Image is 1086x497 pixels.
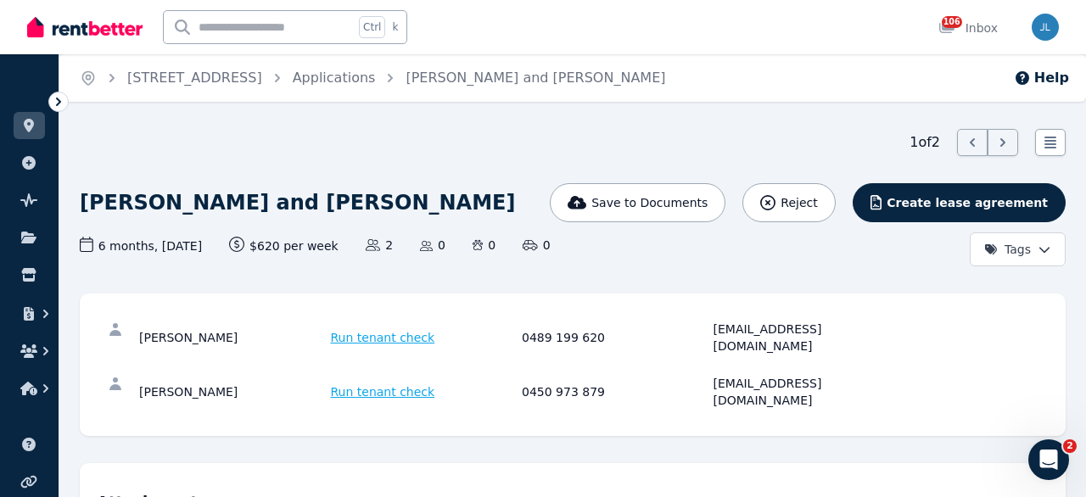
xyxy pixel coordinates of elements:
span: $620 per week [229,237,339,254]
img: Joanne Lau [1032,14,1059,41]
div: 0450 973 879 [522,375,708,409]
span: k [392,20,398,34]
div: [PERSON_NAME] [139,321,326,355]
a: Applications [293,70,376,86]
span: 0 [523,237,550,254]
div: [PERSON_NAME] [139,375,326,409]
button: Save to Documents [550,183,726,222]
a: [STREET_ADDRESS] [127,70,262,86]
span: 2 [1063,439,1077,453]
span: Ctrl [359,16,385,38]
h1: [PERSON_NAME] and [PERSON_NAME] [80,189,515,216]
button: Reject [742,183,835,222]
span: Run tenant check [331,383,435,400]
span: 2 [366,237,393,254]
img: RentBetter [27,14,143,40]
span: 0 [420,237,445,254]
span: 6 months , [DATE] [80,237,202,254]
a: [PERSON_NAME] and [PERSON_NAME] [406,70,665,86]
span: Tags [984,241,1031,258]
iframe: Intercom live chat [1028,439,1069,480]
button: Create lease agreement [853,183,1066,222]
span: 106 [942,16,962,28]
nav: Breadcrumb [59,54,686,102]
span: 1 of 2 [910,132,940,153]
div: [EMAIL_ADDRESS][DOMAIN_NAME] [714,321,900,355]
span: Create lease agreement [887,194,1048,211]
button: Tags [970,232,1066,266]
span: 0 [473,237,495,254]
span: Save to Documents [591,194,708,211]
span: Run tenant check [331,329,435,346]
div: [EMAIL_ADDRESS][DOMAIN_NAME] [714,375,900,409]
div: Inbox [938,20,998,36]
span: Reject [781,194,817,211]
div: 0489 199 620 [522,321,708,355]
button: Help [1014,68,1069,88]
